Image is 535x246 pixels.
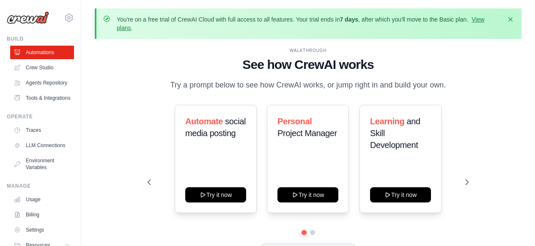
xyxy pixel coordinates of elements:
a: Billing [10,208,74,221]
h1: See how CrewAI works [148,57,469,72]
span: Automate [185,117,223,126]
span: and Skill Development [370,117,420,150]
a: Usage [10,193,74,206]
a: Crew Studio [10,61,74,74]
button: Try it now [185,187,246,202]
div: WALKTHROUGH [148,47,469,54]
span: Learning [370,117,404,126]
p: Try a prompt below to see how CrewAI works, or jump right in and build your own. [166,79,450,91]
span: social media posting [185,117,246,138]
a: Automations [10,46,74,59]
a: Agents Repository [10,76,74,90]
span: Personal [277,117,312,126]
a: Settings [10,223,74,237]
div: Manage [7,183,74,189]
button: Try it now [370,187,431,202]
strong: 7 days [340,16,358,23]
a: Environment Variables [10,154,74,174]
img: Logo [7,11,49,24]
p: You're on a free trial of CrewAI Cloud with full access to all features. Your trial ends in , aft... [117,15,501,32]
a: Traces [10,123,74,137]
div: Operate [7,113,74,120]
div: Build [7,36,74,42]
span: Project Manager [277,128,337,138]
button: Try it now [277,187,338,202]
a: LLM Connections [10,139,74,152]
a: Tools & Integrations [10,91,74,105]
